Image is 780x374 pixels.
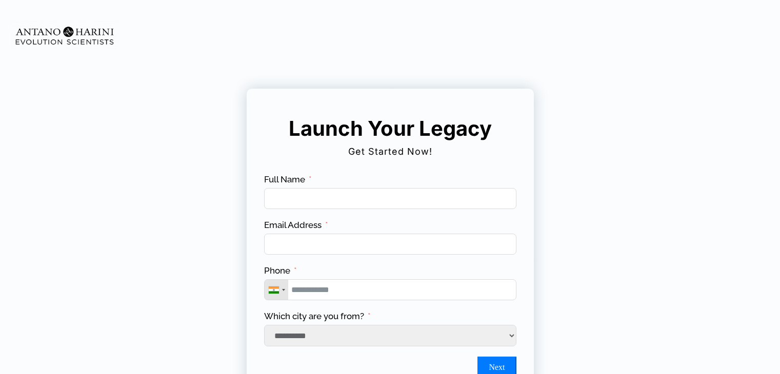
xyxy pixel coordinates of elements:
label: Email Address [264,219,328,231]
select: Which city are you from? [264,325,516,346]
input: Phone [264,279,516,300]
img: Evolution-Scientist (2) [11,21,118,50]
input: Email Address [264,234,516,255]
label: Full Name [264,174,312,185]
label: Phone [264,265,297,277]
label: Which city are you from? [264,310,371,322]
h5: Launch Your Legacy [283,116,497,141]
div: Telephone country code [265,280,288,300]
h2: Get Started Now! [263,142,518,161]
